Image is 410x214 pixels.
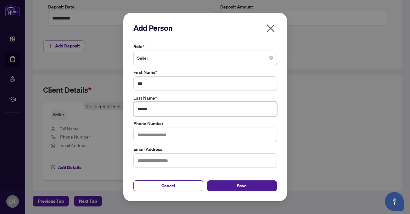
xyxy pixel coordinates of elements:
button: Open asap [385,192,404,211]
label: Phone Number [133,120,277,127]
label: Email Address [133,146,277,153]
button: Cancel [133,180,203,191]
span: close-circle [269,56,273,60]
h2: Add Person [133,23,277,33]
label: First Name [133,69,277,76]
span: Save [237,181,247,191]
button: Save [207,180,277,191]
label: Role [133,43,277,50]
label: Last Name [133,95,277,102]
span: close [266,23,276,33]
span: Cancel [161,181,175,191]
span: Seller [137,52,273,64]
